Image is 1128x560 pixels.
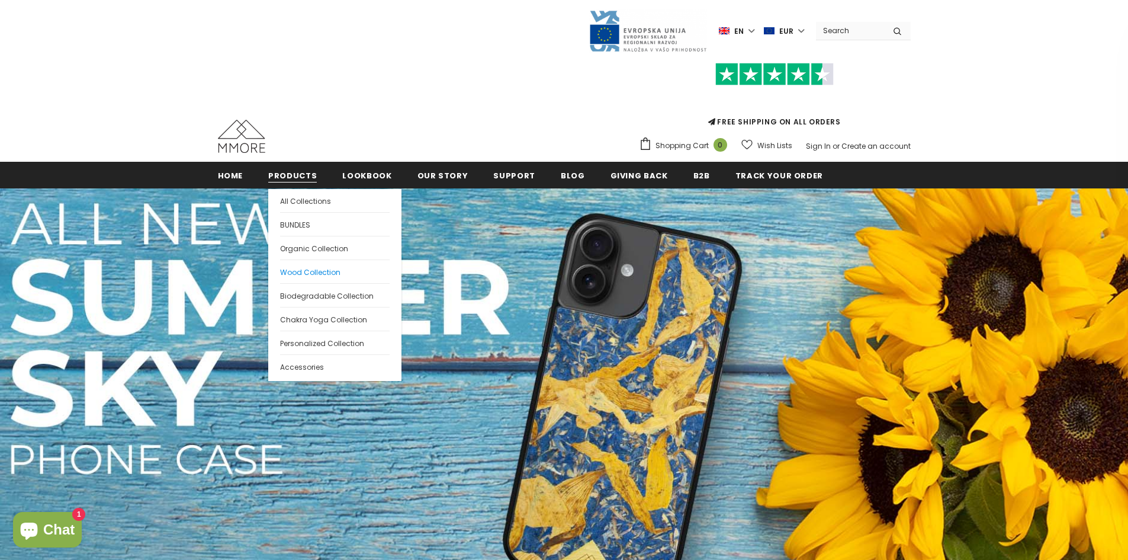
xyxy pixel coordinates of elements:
span: Giving back [610,170,668,181]
img: MMORE Cases [218,120,265,153]
a: All Collections [280,189,390,212]
a: Javni Razpis [589,25,707,36]
span: support [493,170,535,181]
a: Shopping Cart 0 [639,137,733,155]
a: Personalized Collection [280,331,390,354]
a: Sign In [806,141,831,151]
a: Products [268,162,317,188]
a: Track your order [735,162,823,188]
span: Biodegradable Collection [280,291,374,301]
span: or [833,141,840,151]
a: Giving back [610,162,668,188]
a: Wish Lists [741,135,792,156]
a: Chakra Yoga Collection [280,307,390,331]
a: Blog [561,162,585,188]
img: Javni Razpis [589,9,707,53]
a: Wood Collection [280,260,390,283]
a: B2B [693,162,710,188]
span: en [734,25,744,37]
span: All Collections [280,196,331,206]
span: Accessories [280,362,324,372]
a: Organic Collection [280,236,390,260]
a: BUNDLES [280,212,390,236]
span: 0 [714,138,727,152]
span: Track your order [735,170,823,181]
span: Lookbook [342,170,391,181]
inbox-online-store-chat: Shopify online store chat [9,512,85,551]
span: Chakra Yoga Collection [280,315,367,325]
input: Search Site [816,22,884,39]
img: i-lang-1.png [719,26,729,36]
span: B2B [693,170,710,181]
a: Lookbook [342,162,391,188]
a: Accessories [280,354,390,378]
span: Personalized Collection [280,338,364,348]
a: Create an account [841,141,911,151]
span: Organic Collection [280,244,348,254]
img: Trust Pilot Stars [715,63,834,86]
span: Our Story [417,170,468,181]
a: Our Story [417,162,468,188]
a: support [493,162,535,188]
span: Blog [561,170,585,181]
span: BUNDLES [280,220,310,230]
span: FREE SHIPPING ON ALL ORDERS [639,68,911,127]
span: Shopping Cart [655,140,709,152]
span: Home [218,170,243,181]
iframe: Customer reviews powered by Trustpilot [639,85,911,116]
a: Biodegradable Collection [280,283,390,307]
span: Wood Collection [280,267,340,277]
a: Home [218,162,243,188]
span: EUR [779,25,793,37]
span: Wish Lists [757,140,792,152]
span: Products [268,170,317,181]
